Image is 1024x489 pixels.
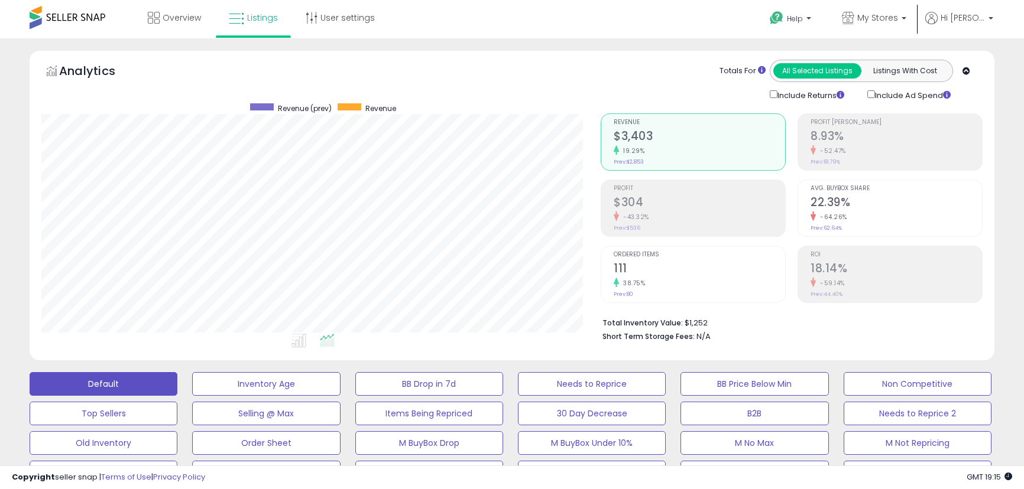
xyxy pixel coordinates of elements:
button: BB Price Below Min [680,372,828,396]
span: Profit [PERSON_NAME] [811,119,982,126]
small: Prev: $2,853 [614,158,644,165]
button: M Out of Stock [30,461,177,484]
button: M Returns (adj 90d) [355,461,503,484]
button: M Slow Movers [680,461,828,484]
span: N/A [696,331,711,342]
span: My Stores [857,12,898,24]
a: Privacy Policy [153,471,205,483]
button: M No Max [680,431,828,455]
button: M Adjust ROI [844,461,991,484]
span: Avg. Buybox Share [811,185,982,192]
b: Short Term Storage Fees: [602,331,695,341]
b: Total Inventory Value: [602,318,683,328]
button: BB Drop in 7d [355,372,503,396]
small: 38.75% [619,279,645,288]
button: M BuyBox Drop [355,431,503,455]
button: Listings With Cost [861,63,949,79]
small: Prev: $536 [614,224,640,232]
small: 19.29% [619,146,644,155]
li: $1,252 [602,315,974,329]
button: Top Sellers [30,402,177,425]
button: Non Competitive [844,372,991,396]
button: B2B [680,402,828,425]
button: Selling @ Max [192,402,340,425]
button: Default [30,372,177,396]
h2: 111 [614,262,785,278]
a: Hi [PERSON_NAME] [925,12,993,38]
a: Help [760,2,823,38]
a: Terms of Use [101,471,151,483]
span: Revenue [614,119,785,126]
div: Include Ad Spend [858,88,970,102]
button: Items Being Repriced [355,402,503,425]
span: Hi [PERSON_NAME] [941,12,985,24]
small: Prev: 80 [614,291,633,298]
button: M Over 90d Old [192,461,340,484]
h5: Analytics [59,63,138,82]
button: M BuyBox Under 10% [518,431,666,455]
span: Ordered Items [614,252,785,258]
small: -64.26% [816,213,847,221]
h2: 8.93% [811,129,982,145]
span: Listings [247,12,278,24]
i: Get Help [769,11,784,25]
span: Help [787,14,803,24]
div: Totals For [720,66,766,77]
h2: $304 [614,195,785,211]
small: Prev: 44.40% [811,291,842,298]
button: M Not Repricing [844,431,991,455]
h2: 18.14% [811,262,982,278]
button: Order Sheet [192,431,340,455]
h2: 22.39% [811,195,982,211]
small: Prev: 18.79% [811,158,840,165]
button: Needs to Reprice 2 [844,402,991,425]
button: Inventory Age [192,372,340,396]
small: -52.47% [816,146,846,155]
button: 30 Day Decrease [518,402,666,425]
small: -59.14% [816,279,845,288]
span: Revenue (prev) [278,103,332,113]
button: M Selling @ Max [518,461,666,484]
h2: $3,403 [614,129,785,145]
div: Include Returns [761,88,858,102]
div: seller snap | | [12,472,205,483]
button: Old Inventory [30,431,177,455]
strong: Copyright [12,471,55,483]
small: -43.32% [619,213,649,221]
span: 2025-08-11 19:15 GMT [967,471,1012,483]
span: Overview [163,12,201,24]
span: Profit [614,185,785,192]
button: Needs to Reprice [518,372,666,396]
span: Revenue [365,103,396,113]
button: All Selected Listings [773,63,861,79]
small: Prev: 62.64% [811,224,842,232]
span: ROI [811,252,982,258]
